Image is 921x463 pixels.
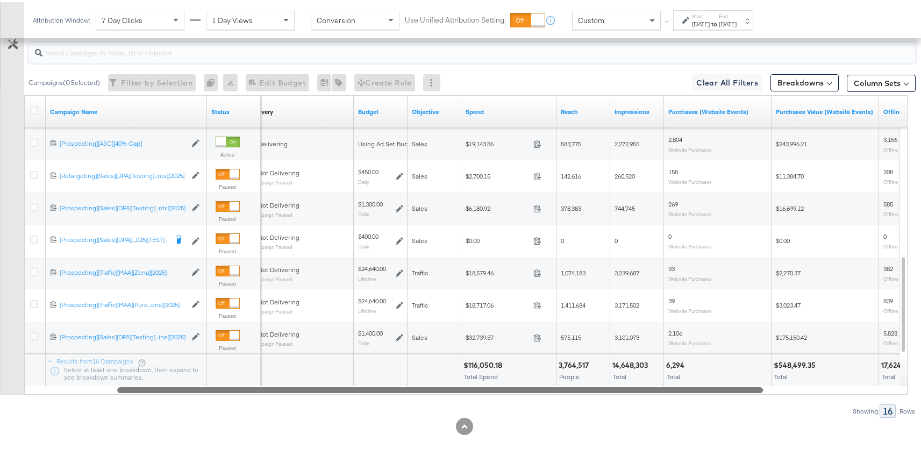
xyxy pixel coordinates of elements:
a: Your campaign name. [50,105,203,114]
span: 0 [668,230,672,238]
a: [Prospecting][Traffic][MAA][Zena][2025] [60,266,186,275]
span: 39 [668,295,675,303]
span: Total Spend [464,371,498,379]
span: 208 [883,166,893,174]
div: $548,499.35 [774,358,819,368]
span: $243,996.21 [776,138,807,146]
div: Rows [899,405,916,413]
span: $16,699.12 [776,202,804,210]
a: Shows the current state of your Ad Campaign. [211,105,256,114]
span: 3,156 [883,133,897,141]
label: Paused [216,246,240,253]
span: $2,270.37 [776,267,801,275]
span: $3,023.47 [776,299,801,307]
button: Column Sets [847,73,916,90]
sub: Daily [358,209,369,215]
span: $6,180.92 [466,202,529,210]
sub: Offline Actions [883,176,916,183]
span: 33 [668,262,675,270]
sub: Offline Actions [883,305,916,312]
sub: Website Purchases [668,176,712,183]
span: 269 [668,198,678,206]
div: 3,764,517 [559,358,592,368]
span: 260,520 [615,170,635,178]
sub: Daily [358,338,369,344]
label: Paused [216,278,240,285]
a: [Prospecting][Sales][DPA][Testing]...ine][2025] [60,331,186,340]
sub: Website Purchases [668,209,712,215]
div: Showing: [852,405,880,413]
span: 3,239,687 [615,267,639,275]
span: 382 [883,262,893,270]
div: $116,050.18 [463,358,505,368]
sub: Website Purchases [668,338,712,344]
a: The maximum amount you're willing to spend on your ads, on average each day or over the lifetime ... [358,105,403,114]
span: Traffic [412,267,428,275]
a: [Prospecting][Sales][DPA][...025][TEST] [60,233,167,244]
sub: Daily [358,176,369,183]
span: Sales [412,234,427,243]
span: Sales [412,138,427,146]
span: 0 [561,234,564,243]
label: Paused [216,213,240,220]
sub: Campaign Paused [251,210,299,216]
span: $32,739.57 [466,331,529,339]
span: 7 Day Clicks [102,13,142,23]
div: $450.00 [358,166,379,174]
div: $1,300.00 [358,198,383,206]
div: [DATE] [692,18,710,26]
label: Paused [216,310,240,317]
a: [Retargeting][Sales][DPA][Testing]...nts][2025] [60,169,186,179]
span: 1,074,183 [561,267,586,275]
span: Not Delivering [258,263,299,272]
span: $175,150.42 [776,331,807,339]
span: $18,579.46 [466,267,529,275]
span: 583,775 [561,138,581,146]
div: [Prospecting][Traffic][MAA][Pure...ons][2025] [60,298,186,307]
strong: to [710,18,719,26]
a: The number of people your ad was served to. [561,105,606,114]
span: $0.00 [466,234,529,243]
div: 14,648,303 [612,358,651,368]
span: Traffic [412,299,428,307]
input: Search Campaigns by Name, ID or Objective [42,35,835,56]
span: 575,115 [561,331,581,339]
span: Not Delivering [258,199,299,207]
button: Breakdowns [770,72,839,89]
span: 1,411,684 [561,299,586,307]
button: Clear All Filters [692,72,762,89]
span: 839 [883,295,893,303]
span: 585 [883,198,893,206]
div: [DATE] [719,18,737,26]
sub: Campaign Paused [251,307,299,312]
span: 0 [883,230,887,238]
div: [Retargeting][Sales][DPA][Testing]...nts][2025] [60,169,186,178]
sub: Campaign Paused [251,339,299,345]
div: $24,640.00 [358,295,386,303]
span: Sales [412,331,427,339]
a: The total value of the purchase actions tracked by your Custom Audience pixel on your website aft... [776,105,875,114]
span: 1 Day Views [212,13,253,23]
span: $19,143.86 [466,138,529,146]
sub: Campaign Paused [251,274,299,280]
span: 142,616 [561,170,581,178]
span: $2,700.15 [466,170,529,178]
span: 744,745 [615,202,635,210]
a: [Prospecting][Traffic][MAA][Pure...ons][2025] [60,298,186,308]
sub: Offline Actions [883,338,916,344]
sub: Campaign Paused [251,242,299,248]
span: 3,171,502 [615,299,639,307]
span: $11,384.70 [776,170,804,178]
sub: Website Purchases [668,144,712,151]
span: 2,106 [668,327,682,335]
sub: Offline Actions [883,273,916,280]
span: Not Delivering [258,231,299,239]
div: 0 [204,72,223,89]
label: Paused [216,181,240,188]
span: Total [882,371,895,379]
span: 3,101,073 [615,331,639,339]
div: Attribution Window: [32,15,90,22]
sub: Lifetime [358,305,376,312]
sub: Daily [358,241,369,247]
